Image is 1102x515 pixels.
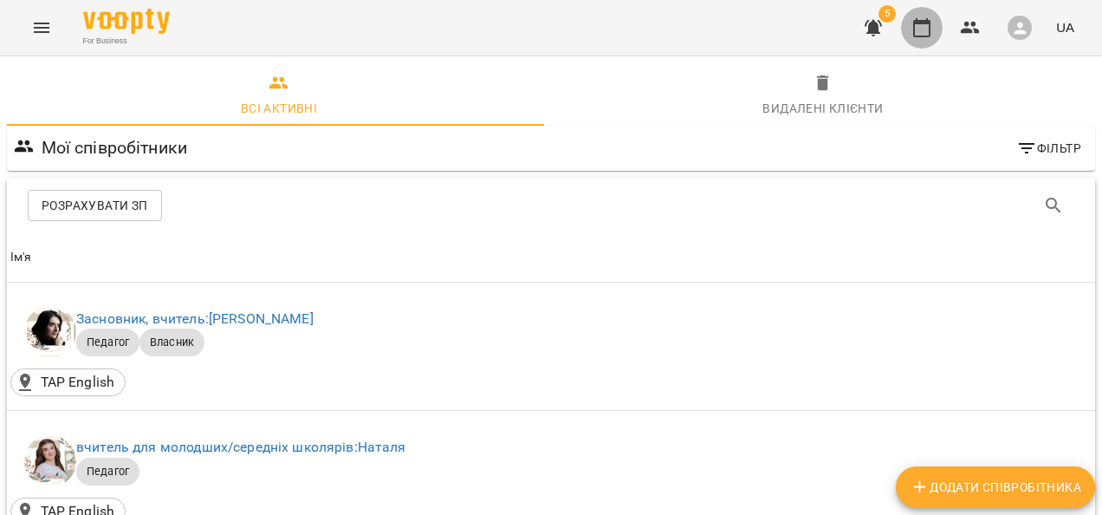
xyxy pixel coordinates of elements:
span: Власник [139,335,204,350]
div: Видалені клієнти [762,98,883,119]
button: Search [1033,185,1074,226]
button: UA [1049,11,1081,43]
span: Педагог [76,335,139,350]
h6: Мої співробітники [42,134,188,161]
span: UA [1056,18,1074,36]
span: For Business [83,36,170,47]
a: вчитель для молодших/середніх школярів:Наталя [76,439,406,455]
span: Ім'я [10,247,1092,268]
div: Всі активні [241,98,317,119]
span: Педагог [76,464,139,479]
div: Sort [10,247,32,268]
img: Наталя [24,435,76,487]
button: Додати співробітника [896,466,1095,508]
div: Ім'я [10,247,32,268]
p: TAP English [41,372,115,393]
span: Розрахувати ЗП [42,195,148,216]
span: Додати співробітника [910,477,1081,498]
button: Menu [21,7,62,49]
a: Засновник, вчитель:[PERSON_NAME] [76,310,314,327]
div: TAP English() [10,368,126,396]
div: Table Toolbar [7,178,1095,233]
button: Розрахувати ЗП [28,190,162,221]
span: 5 [878,5,896,23]
button: Фільтр [1009,133,1088,164]
img: Аліна [24,306,76,358]
span: Фільтр [1016,138,1081,159]
img: Voopty Logo [83,9,170,34]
